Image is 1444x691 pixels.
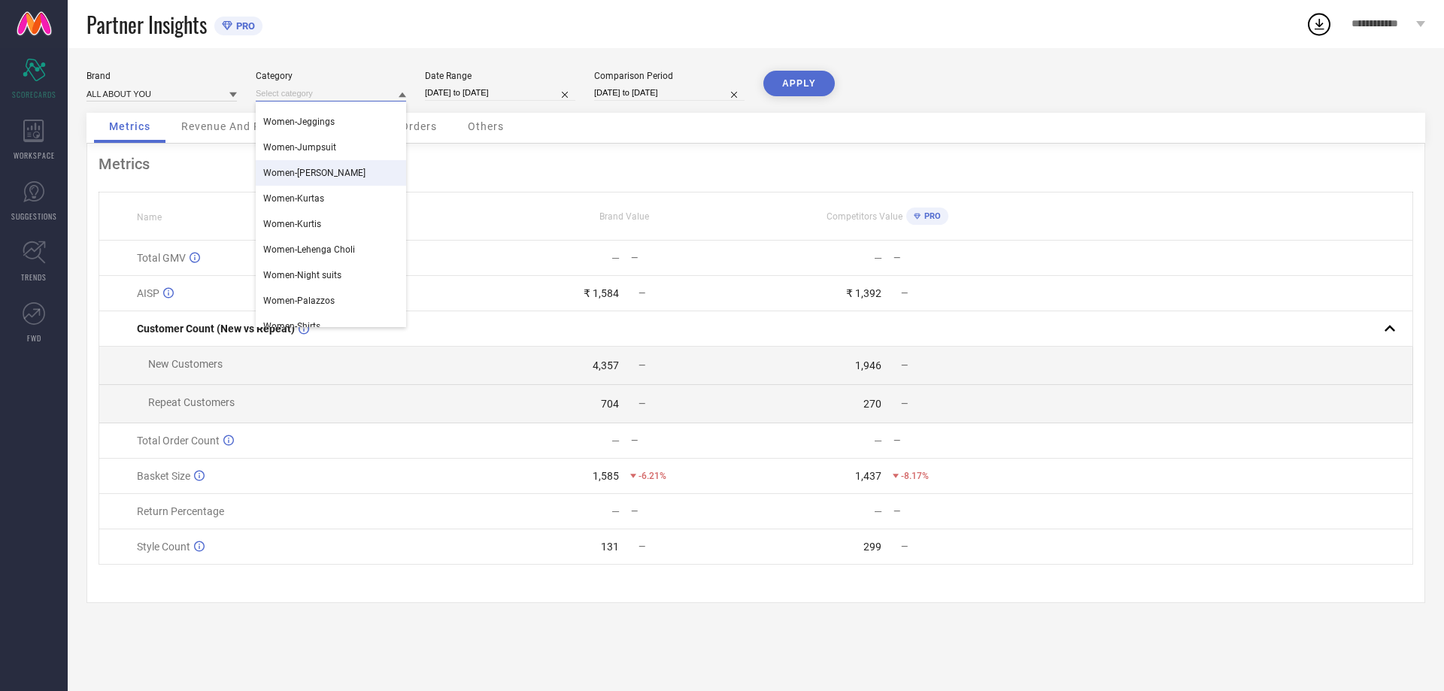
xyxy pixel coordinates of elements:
[256,314,406,339] div: Women-Shirts
[256,186,406,211] div: Women-Kurtas
[599,211,649,222] span: Brand Value
[86,71,237,81] div: Brand
[263,117,335,127] span: Women-Jeggings
[901,471,929,481] span: -8.17%
[27,332,41,344] span: FWD
[863,541,881,553] div: 299
[263,168,366,178] span: Women-[PERSON_NAME]
[137,323,295,335] span: Customer Count (New vs Repeat)
[893,506,1018,517] div: —
[863,398,881,410] div: 270
[256,211,406,237] div: Women-Kurtis
[137,435,220,447] span: Total Order Count
[611,435,620,447] div: —
[256,237,406,262] div: Women-Lehenga Choli
[874,252,882,264] div: —
[263,193,324,204] span: Women-Kurtas
[893,253,1018,263] div: —
[827,211,902,222] span: Competitors Value
[148,396,235,408] span: Repeat Customers
[468,120,504,132] span: Others
[901,360,908,371] span: —
[601,398,619,410] div: 704
[639,399,645,409] span: —
[631,435,755,446] div: —
[137,287,159,299] span: AISP
[639,360,645,371] span: —
[425,85,575,101] input: Select date range
[263,321,320,332] span: Women-Shirts
[855,359,881,371] div: 1,946
[232,20,255,32] span: PRO
[611,252,620,264] div: —
[584,287,619,299] div: ₹ 1,584
[263,270,341,280] span: Women-Night suits
[594,71,745,81] div: Comparison Period
[594,85,745,101] input: Select comparison period
[137,252,186,264] span: Total GMV
[256,262,406,288] div: Women-Night suits
[846,287,881,299] div: ₹ 1,392
[256,135,406,160] div: Women-Jumpsuit
[256,160,406,186] div: Women-Kurta Sets
[256,288,406,314] div: Women-Palazzos
[263,244,355,255] span: Women-Lehenga Choli
[99,155,1413,173] div: Metrics
[893,435,1018,446] div: —
[256,109,406,135] div: Women-Jeggings
[86,9,207,40] span: Partner Insights
[901,399,908,409] span: —
[593,359,619,371] div: 4,357
[14,150,55,161] span: WORKSPACE
[611,505,620,517] div: —
[639,288,645,299] span: —
[1306,11,1333,38] div: Open download list
[109,120,150,132] span: Metrics
[11,211,57,222] span: SUGGESTIONS
[148,358,223,370] span: New Customers
[631,253,755,263] div: —
[639,541,645,552] span: —
[855,470,881,482] div: 1,437
[263,219,321,229] span: Women-Kurtis
[425,71,575,81] div: Date Range
[874,435,882,447] div: —
[639,471,666,481] span: -6.21%
[921,211,941,221] span: PRO
[137,470,190,482] span: Basket Size
[256,86,406,102] input: Select category
[901,288,908,299] span: —
[631,506,755,517] div: —
[601,541,619,553] div: 131
[137,541,190,553] span: Style Count
[137,505,224,517] span: Return Percentage
[21,271,47,283] span: TRENDS
[901,541,908,552] span: —
[593,470,619,482] div: 1,585
[137,212,162,223] span: Name
[263,295,335,306] span: Women-Palazzos
[256,71,406,81] div: Category
[763,71,835,96] button: APPLY
[181,120,291,132] span: Revenue And Pricing
[263,142,336,153] span: Women-Jumpsuit
[12,89,56,100] span: SCORECARDS
[874,505,882,517] div: —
